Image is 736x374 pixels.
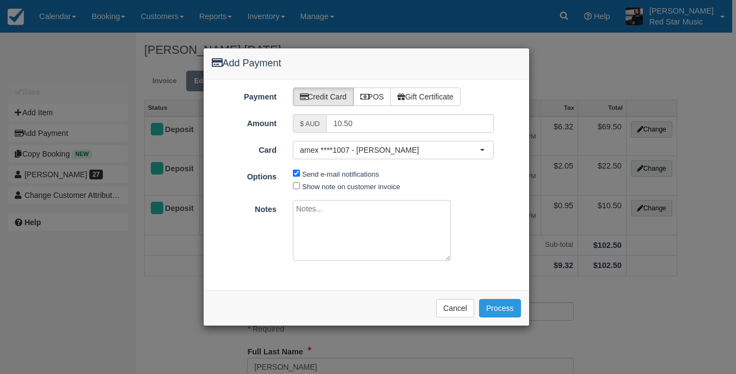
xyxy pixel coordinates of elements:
label: Show note on customer invoice [302,183,400,191]
label: Notes [204,200,285,215]
button: Process [479,299,521,317]
label: POS [353,88,391,106]
label: Card [204,141,285,156]
h4: Add Payment [212,57,521,71]
label: Send e-mail notifications [302,170,379,178]
span: amex ****1007 - [PERSON_NAME] [300,145,480,155]
small: $ AUD [300,120,320,128]
input: Valid amount required. [326,114,493,133]
button: Cancel [436,299,474,317]
button: amex ****1007 - [PERSON_NAME] [293,141,494,159]
label: Amount [204,114,285,129]
label: Credit Card [293,88,354,106]
label: Gift Certificate [390,88,461,106]
label: Payment [204,88,285,103]
label: Options [204,167,285,183]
